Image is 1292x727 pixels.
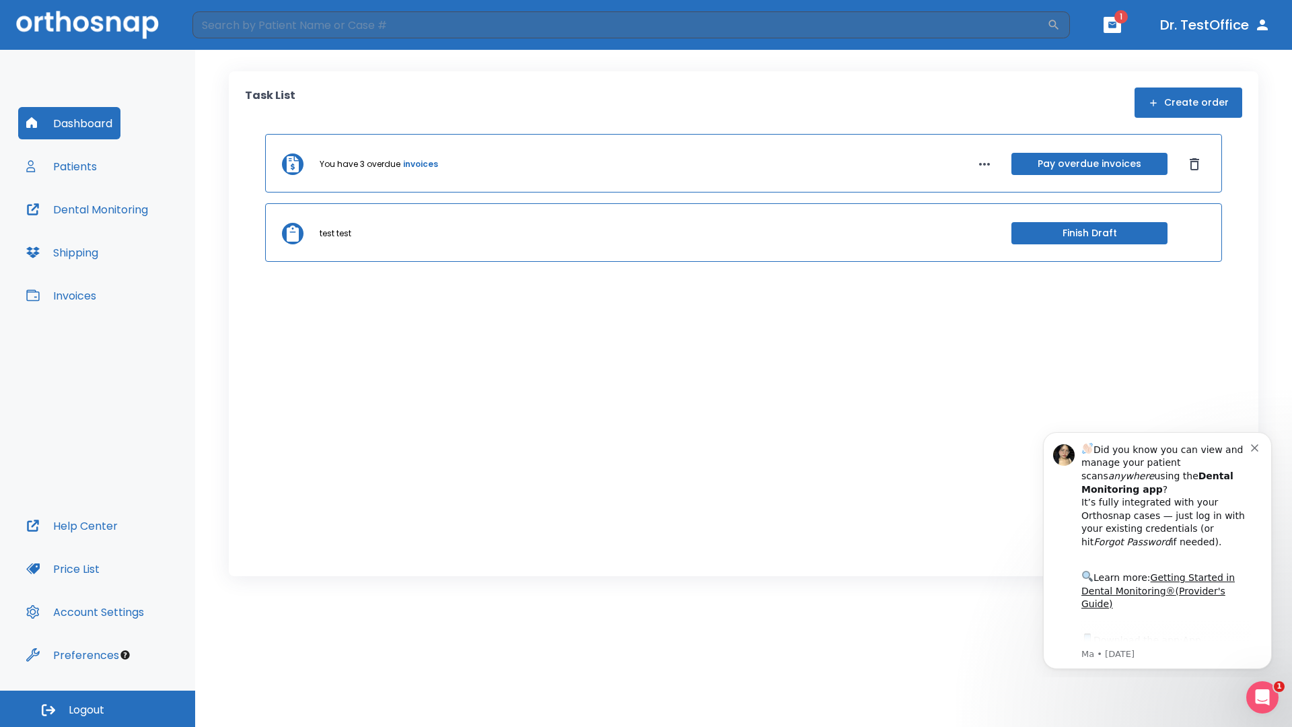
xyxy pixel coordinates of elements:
[1011,222,1168,244] button: Finish Draft
[18,596,152,628] button: Account Settings
[228,21,239,32] button: Dismiss notification
[1011,153,1168,175] button: Pay overdue invoices
[18,193,156,226] button: Dental Monitoring
[59,211,228,280] div: Download the app: | ​ Let us know if you need help getting started!
[320,158,400,170] p: You have 3 overdue
[119,649,131,661] div: Tooltip anchor
[1135,88,1242,118] button: Create order
[18,107,120,139] button: Dashboard
[245,88,295,118] p: Task List
[1155,13,1276,37] button: Dr. TestOffice
[59,228,228,240] p: Message from Ma, sent 7w ago
[18,236,106,269] button: Shipping
[18,639,127,671] button: Preferences
[1184,153,1205,175] button: Dismiss
[18,553,108,585] button: Price List
[18,150,105,182] button: Patients
[192,11,1047,38] input: Search by Patient Name or Case #
[1114,10,1128,24] span: 1
[18,510,126,542] button: Help Center
[1023,420,1292,677] iframe: Intercom notifications message
[1246,681,1279,714] iframe: Intercom live chat
[403,158,438,170] a: invoices
[59,215,178,239] a: App Store
[1274,681,1285,692] span: 1
[320,228,351,240] p: test test
[69,703,104,718] span: Logout
[18,279,104,312] button: Invoices
[16,11,159,38] img: Orthosnap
